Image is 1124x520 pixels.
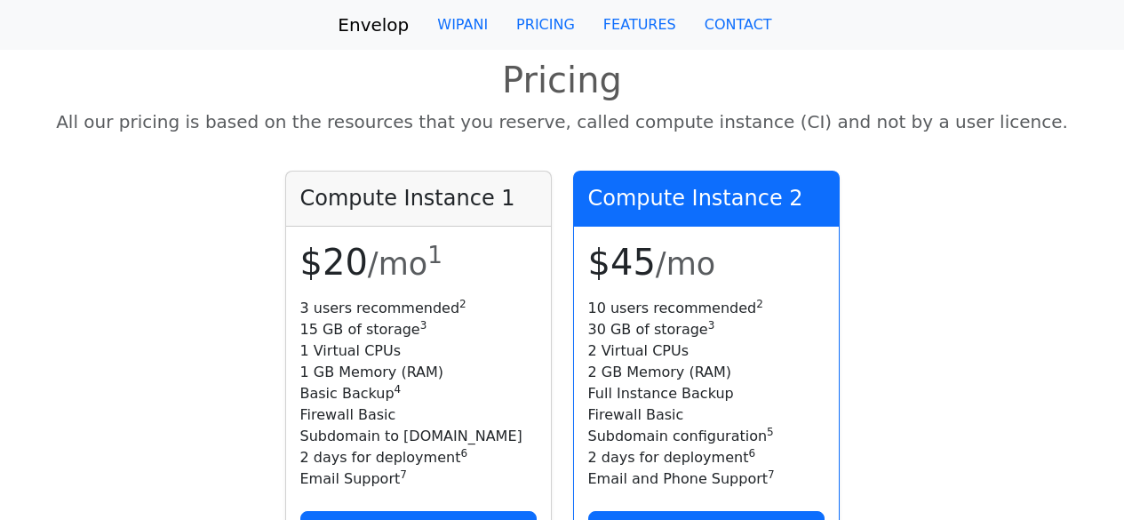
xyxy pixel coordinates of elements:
[420,319,427,332] sup: 3
[338,7,409,43] a: Envelop
[588,447,825,468] li: 2 days for deployment
[14,108,1110,135] p: All our pricing is based on the resources that you reserve, called compute instance (CI) and not ...
[300,447,537,468] li: 2 days for deployment
[588,362,825,383] li: 2 GB Memory (RAM)
[368,246,442,282] small: /mo
[690,7,786,43] a: CONTACT
[300,186,537,212] h4: Compute Instance 1
[423,7,502,43] a: WIPANI
[427,242,442,268] sup: 1
[748,447,755,460] sup: 6
[300,404,537,426] li: Firewall Basic
[768,468,775,481] sup: 7
[589,7,690,43] a: FEATURES
[459,298,466,310] sup: 2
[300,468,537,490] li: Email Support
[588,340,825,362] li: 2 Virtual CPUs
[460,447,467,460] sup: 6
[656,246,715,282] small: /mo
[300,362,537,383] li: 1 GB Memory (RAM)
[588,426,825,447] li: Subdomain configuration
[14,59,1110,101] h1: Pricing
[588,383,825,404] li: Full Instance Backup
[756,298,763,310] sup: 2
[300,383,537,404] li: Basic Backup
[767,426,774,438] sup: 5
[300,340,537,362] li: 1 Virtual CPUs
[588,186,825,212] h4: Compute Instance 2
[300,426,537,447] li: Subdomain to [DOMAIN_NAME]
[588,468,825,490] li: Email and Phone Support
[502,7,589,43] a: PRICING
[300,298,537,319] li: 3 users recommended
[588,241,825,284] h1: $45
[300,319,537,340] li: 15 GB of storage
[708,319,715,332] sup: 3
[395,383,402,396] sup: 4
[588,404,825,426] li: Firewall Basic
[400,468,407,481] sup: 7
[588,298,825,319] li: 10 users recommended
[300,241,537,284] h1: $20
[588,319,825,340] li: 30 GB of storage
